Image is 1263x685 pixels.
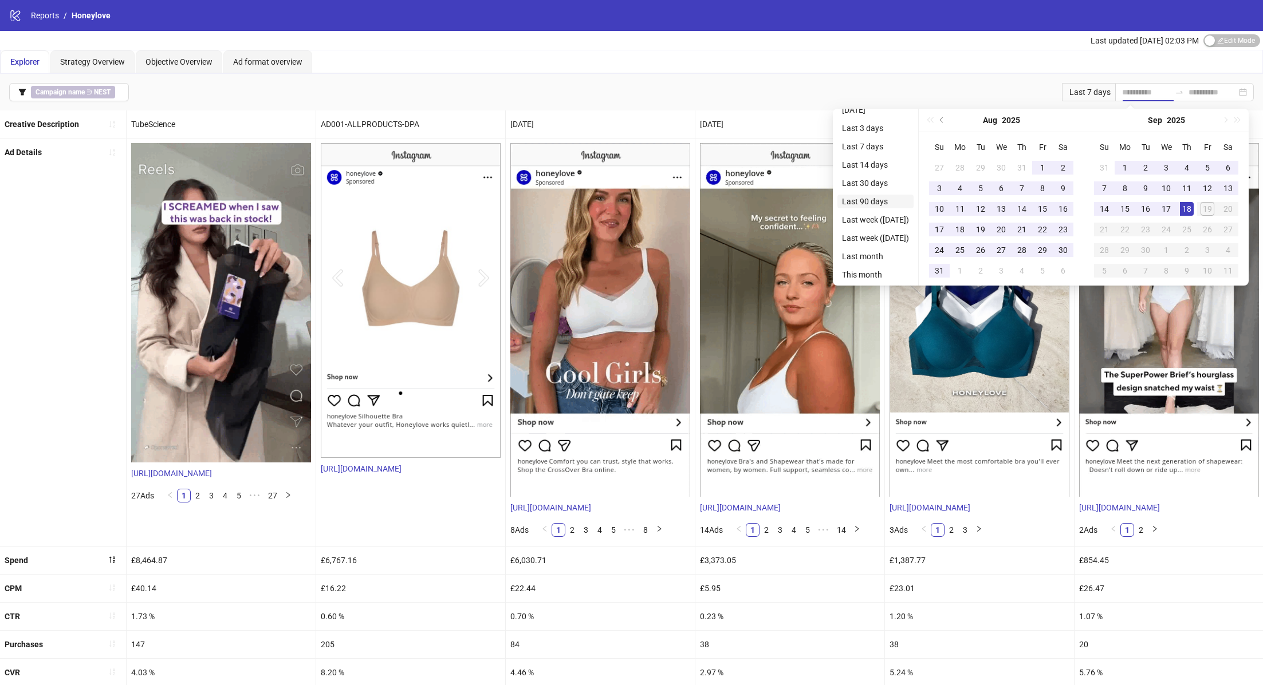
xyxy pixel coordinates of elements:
[1053,260,1073,281] td: 2025-09-06
[5,120,79,129] b: Creative Description
[929,260,950,281] td: 2025-08-31
[5,148,42,157] b: Ad Details
[1218,178,1238,199] td: 2025-09-13
[787,523,801,537] li: 4
[1177,178,1197,199] td: 2025-09-11
[566,524,579,536] a: 2
[929,137,950,157] th: Su
[552,523,565,537] li: 1
[1115,240,1135,260] td: 2025-09-29
[1135,157,1156,178] td: 2025-09-02
[1118,202,1132,216] div: 15
[833,524,849,536] a: 14
[36,88,85,96] b: Campaign name
[970,157,991,178] td: 2025-07-29
[1135,240,1156,260] td: 2025-09-30
[656,525,663,532] span: right
[760,524,773,536] a: 2
[1218,219,1238,240] td: 2025-09-27
[246,489,264,502] span: •••
[1201,243,1214,257] div: 3
[994,243,1008,257] div: 27
[1177,157,1197,178] td: 2025-09-04
[950,199,970,219] td: 2025-08-11
[890,503,970,512] a: [URL][DOMAIN_NAME]
[1167,109,1185,132] button: Choose a year
[994,223,1008,236] div: 20
[167,492,174,498] span: left
[994,161,1008,175] div: 30
[1197,219,1218,240] td: 2025-09-26
[1053,199,1073,219] td: 2025-08-16
[950,240,970,260] td: 2025-08-25
[177,489,191,502] li: 1
[837,195,914,208] li: Last 90 days
[1115,157,1135,178] td: 2025-09-01
[1197,137,1218,157] th: Fr
[815,523,833,537] li: Next 5 Pages
[1197,260,1218,281] td: 2025-10-10
[281,489,295,502] li: Next Page
[1056,223,1070,236] div: 23
[1056,161,1070,175] div: 2
[1139,243,1152,257] div: 30
[233,489,245,502] a: 5
[264,489,281,502] li: 27
[974,243,987,257] div: 26
[316,110,505,138] div: AD001-ALLPRODUCTS-DPA
[850,523,864,537] button: right
[1120,523,1134,537] li: 1
[994,202,1008,216] div: 13
[735,525,742,532] span: left
[1091,36,1199,45] span: Last updated [DATE] 02:03 PM
[920,525,927,532] span: left
[1135,178,1156,199] td: 2025-09-09
[994,181,1008,195] div: 6
[321,464,402,473] a: [URL][DOMAIN_NAME]
[321,143,501,458] img: Screenshot 120228236956720235
[700,143,880,496] img: Screenshot 120233081593020235
[945,524,958,536] a: 2
[1094,157,1115,178] td: 2025-08-31
[1012,157,1032,178] td: 2025-07-31
[1177,137,1197,157] th: Th
[1036,223,1049,236] div: 22
[974,223,987,236] div: 19
[774,524,786,536] a: 3
[1218,240,1238,260] td: 2025-10-04
[1015,223,1029,236] div: 21
[1180,223,1194,236] div: 25
[1079,503,1160,512] a: [URL][DOMAIN_NAME]
[1012,178,1032,199] td: 2025-08-07
[1135,260,1156,281] td: 2025-10-07
[991,219,1012,240] td: 2025-08-20
[950,219,970,240] td: 2025-08-18
[232,489,246,502] li: 5
[695,110,884,138] div: [DATE]
[1032,240,1053,260] td: 2025-08-29
[1094,219,1115,240] td: 2025-09-21
[959,524,971,536] a: 3
[1175,88,1184,97] span: swap-right
[931,523,945,537] li: 1
[1148,523,1162,537] li: Next Page
[1177,260,1197,281] td: 2025-10-09
[933,243,946,257] div: 24
[773,523,787,537] li: 3
[1156,157,1177,178] td: 2025-09-03
[1110,525,1117,532] span: left
[950,137,970,157] th: Mo
[1135,524,1147,536] a: 2
[1032,219,1053,240] td: 2025-08-22
[1135,137,1156,157] th: Tu
[1177,240,1197,260] td: 2025-10-02
[108,584,116,592] span: sort-ascending
[1156,219,1177,240] td: 2025-09-24
[700,503,781,512] a: [URL][DOMAIN_NAME]
[246,489,264,502] li: Next 5 Pages
[975,525,982,532] span: right
[510,503,591,512] a: [URL][DOMAIN_NAME]
[1148,109,1162,132] button: Choose a month
[1012,260,1032,281] td: 2025-09-04
[1159,223,1173,236] div: 24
